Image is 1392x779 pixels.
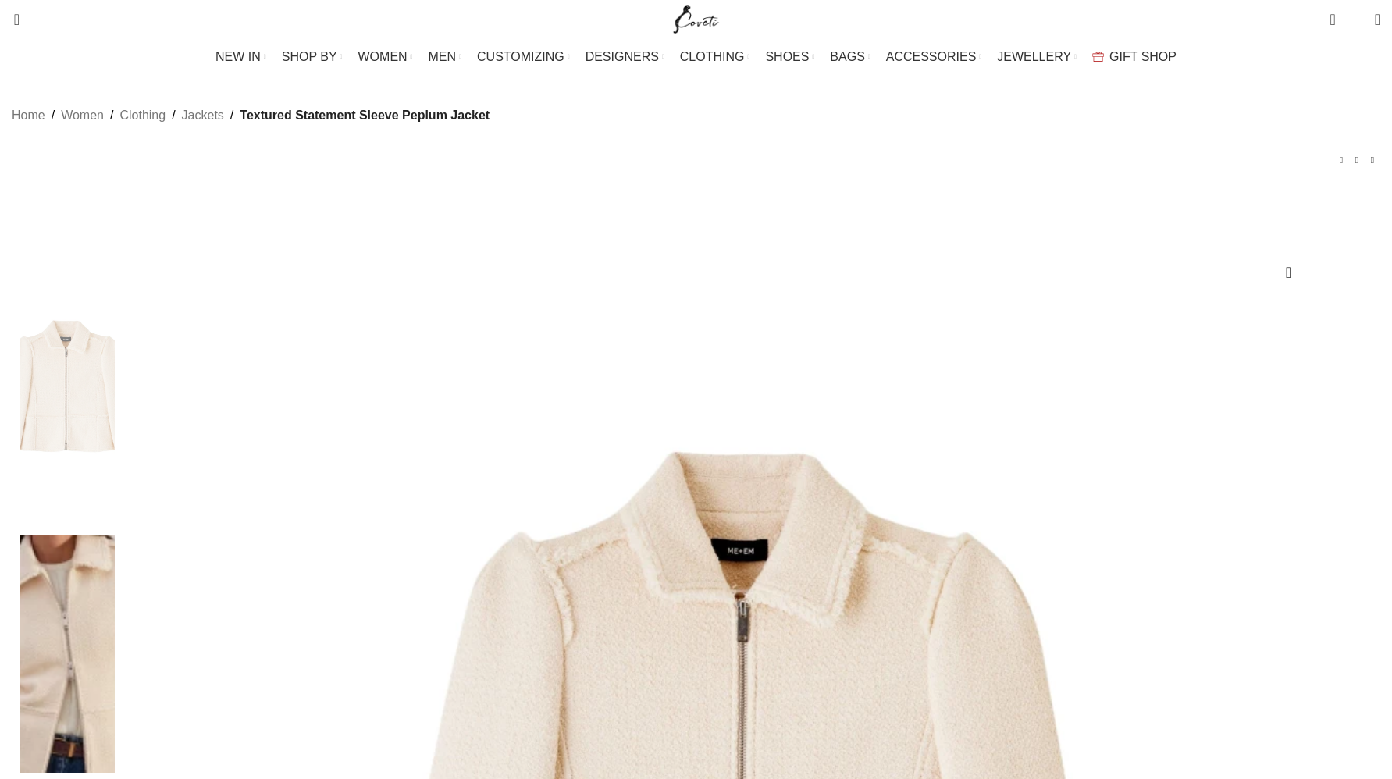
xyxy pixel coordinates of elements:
a: WOMEN [358,41,413,73]
a: Home [12,105,45,126]
a: MEN [429,41,461,73]
span: BAGS [830,49,864,64]
span: SHOES [765,49,809,64]
span: SHOP BY [282,49,337,64]
a: Site logo [670,12,722,25]
a: JEWELLERY [997,41,1077,73]
div: My Wishlist [1347,4,1363,35]
span: WOMEN [358,49,408,64]
img: Me and Em dresses [20,535,115,772]
a: Search [4,4,20,35]
a: ACCESSORIES [886,41,982,73]
span: JEWELLERY [997,49,1071,64]
span: 0 [1351,16,1362,27]
a: DESIGNERS [586,41,664,73]
span: ACCESSORIES [886,49,977,64]
a: CUSTOMIZING [477,41,570,73]
a: CLOTHING [680,41,750,73]
a: Previous product [1333,152,1349,168]
span: GIFT SHOP [1109,49,1177,64]
a: GIFT SHOP [1092,41,1177,73]
a: NEW IN [215,41,266,73]
a: Jackets [182,105,224,126]
span: MEN [429,49,457,64]
img: Textured Statement Sleeve Peplum Jacket [20,290,115,527]
nav: Breadcrumb [12,105,490,126]
a: 0 [1322,4,1343,35]
a: BAGS [830,41,870,73]
div: Main navigation [4,41,1388,73]
a: Next product [1365,152,1380,168]
a: Clothing [119,105,166,126]
span: DESIGNERS [586,49,659,64]
a: SHOES [765,41,814,73]
a: SHOP BY [282,41,343,73]
span: Textured Statement Sleeve Peplum Jacket [240,105,490,126]
span: CLOTHING [680,49,745,64]
img: GiftBag [1092,52,1104,62]
span: 0 [1331,8,1343,20]
span: CUSTOMIZING [477,49,564,64]
a: Women [61,105,104,126]
span: NEW IN [215,49,261,64]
